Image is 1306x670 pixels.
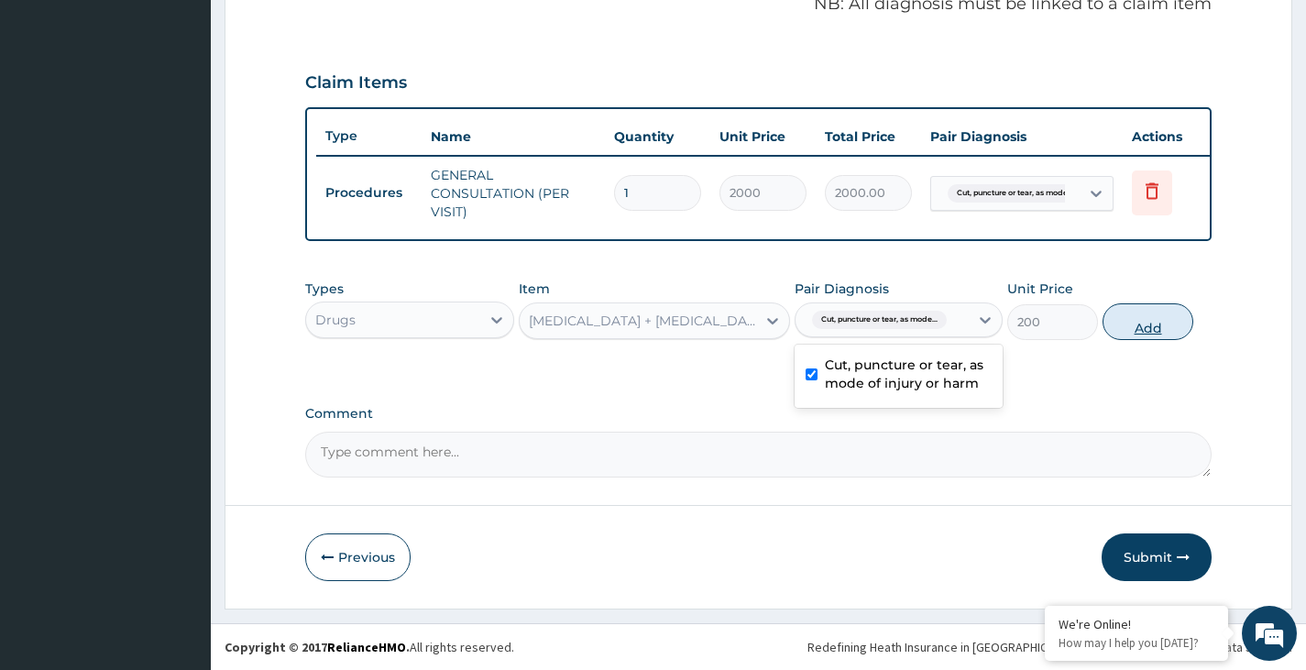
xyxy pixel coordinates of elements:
[816,118,921,155] th: Total Price
[34,92,74,137] img: d_794563401_company_1708531726252_794563401
[106,212,253,397] span: We're online!
[9,462,349,526] textarea: Type your message and hit 'Enter'
[519,280,550,298] label: Item
[225,639,410,655] strong: Copyright © 2017 .
[422,118,605,155] th: Name
[315,311,356,329] div: Drugs
[211,623,1306,670] footer: All rights reserved.
[710,118,816,155] th: Unit Price
[305,533,411,581] button: Previous
[921,118,1123,155] th: Pair Diagnosis
[1103,303,1193,340] button: Add
[807,638,1292,656] div: Redefining Heath Insurance in [GEOGRAPHIC_DATA] using Telemedicine and Data Science!
[422,157,605,230] td: GENERAL CONSULTATION (PER VISIT)
[529,312,759,330] div: [MEDICAL_DATA] + [MEDICAL_DATA] 75/200MCG TAB ([MEDICAL_DATA])
[301,9,345,53] div: Minimize live chat window
[316,176,422,210] td: Procedures
[1123,118,1214,155] th: Actions
[1102,533,1212,581] button: Submit
[605,118,710,155] th: Quantity
[812,311,947,329] span: Cut, puncture or tear, as mode...
[948,184,1082,203] span: Cut, puncture or tear, as mode...
[1007,280,1073,298] label: Unit Price
[1059,635,1214,651] p: How may I help you today?
[1059,616,1214,632] div: We're Online!
[305,73,407,93] h3: Claim Items
[305,406,1212,422] label: Comment
[795,280,889,298] label: Pair Diagnosis
[825,356,992,392] label: Cut, puncture or tear, as mode of injury or harm
[305,281,344,297] label: Types
[316,119,422,153] th: Type
[95,103,308,126] div: Chat with us now
[327,639,406,655] a: RelianceHMO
